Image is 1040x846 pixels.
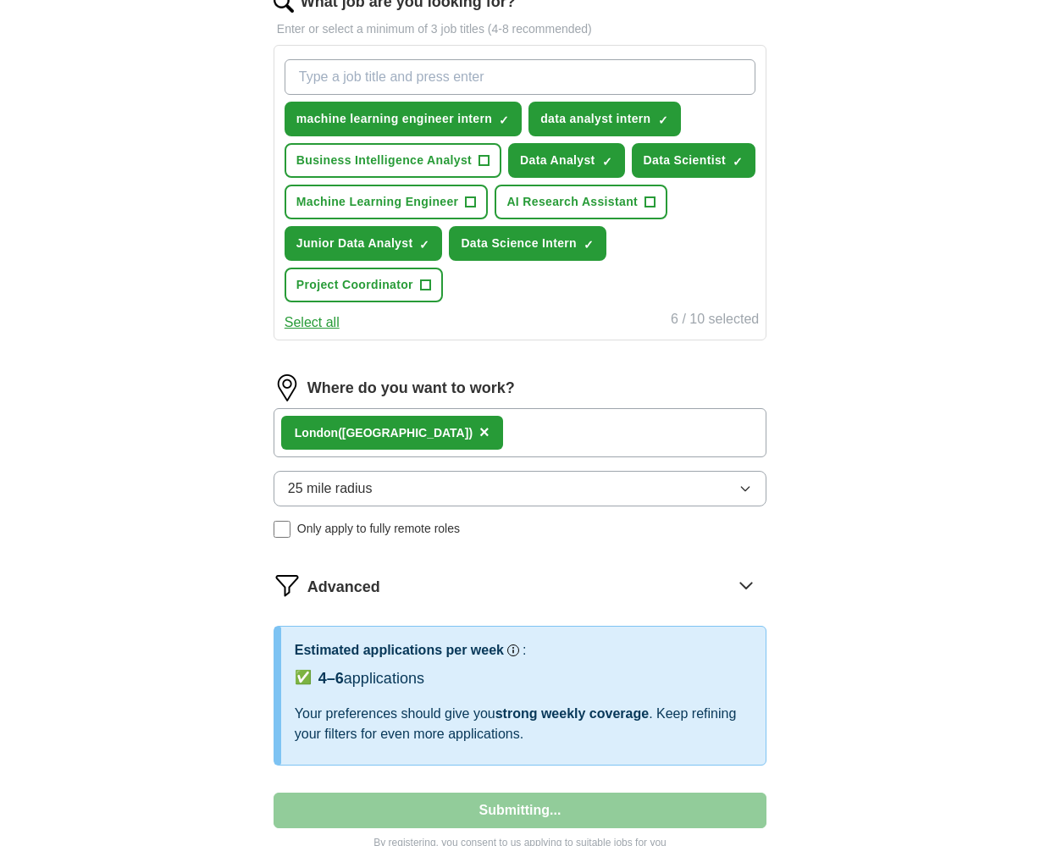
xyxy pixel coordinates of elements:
h3: : [523,640,526,661]
button: Junior Data Analyst✓ [285,226,443,261]
div: 6 / 10 selected [671,309,759,333]
span: ✅ [295,667,312,688]
span: ✓ [584,238,594,252]
button: 25 mile radius [274,471,766,506]
img: filter [274,572,301,599]
span: Project Coordinator [296,276,413,294]
span: Advanced [307,576,380,599]
button: AI Research Assistant [495,185,667,219]
span: AI Research Assistant [506,193,638,211]
span: ✓ [602,155,612,169]
div: applications [318,667,424,690]
strong: Lond [295,426,324,440]
span: ([GEOGRAPHIC_DATA]) [338,426,473,440]
div: on [295,424,473,442]
button: Select all [285,312,340,333]
input: Type a job title and press enter [285,59,755,95]
span: × [479,423,490,441]
p: Enter or select a minimum of 3 job titles (4-8 recommended) [274,20,766,38]
h3: Estimated applications per week [295,640,504,661]
span: ✓ [733,155,743,169]
span: 4–6 [318,670,344,687]
button: Project Coordinator [285,268,443,302]
button: Data Scientist✓ [632,143,756,178]
button: Data Science Intern✓ [449,226,606,261]
span: 25 mile radius [288,478,373,499]
button: machine learning engineer intern✓ [285,102,522,136]
span: data analyst intern [540,110,650,128]
span: Data Scientist [644,152,727,169]
span: ✓ [419,238,429,252]
img: location.png [274,374,301,401]
button: Submitting... [274,793,766,828]
button: × [479,420,490,445]
span: Machine Learning Engineer [296,193,459,211]
button: data analyst intern✓ [528,102,680,136]
div: Your preferences should give you . Keep refining your filters for even more applications. [295,704,752,744]
span: Only apply to fully remote roles [297,520,460,538]
span: Junior Data Analyst [296,235,413,252]
span: strong weekly coverage [495,706,649,721]
button: Data Analyst✓ [508,143,625,178]
input: Only apply to fully remote roles [274,521,290,538]
span: Data Analyst [520,152,595,169]
span: ✓ [499,113,509,127]
button: Business Intelligence Analyst [285,143,501,178]
span: Data Science Intern [461,235,577,252]
span: ✓ [658,113,668,127]
button: Machine Learning Engineer [285,185,489,219]
label: Where do you want to work? [307,377,515,400]
span: machine learning engineer intern [296,110,492,128]
span: Business Intelligence Analyst [296,152,472,169]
